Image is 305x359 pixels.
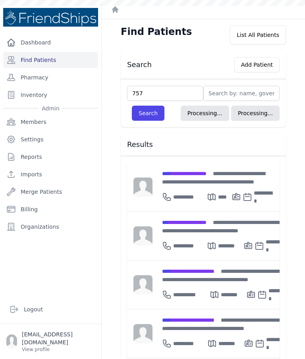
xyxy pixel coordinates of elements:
button: Search [132,106,164,121]
a: [EMAIL_ADDRESS][DOMAIN_NAME] View profile [6,330,95,353]
a: Find Patients [3,52,98,68]
a: Merge Patients [3,184,98,200]
a: Organizations [3,219,98,235]
a: Logout [6,301,95,317]
button: Add Patient [234,57,280,72]
a: Members [3,114,98,130]
img: person-242608b1a05df3501eefc295dc1bc67a.jpg [133,324,152,343]
h3: Search [127,60,152,69]
p: [EMAIL_ADDRESS][DOMAIN_NAME] [22,330,95,346]
a: Billing [3,201,98,217]
p: View profile [22,346,95,353]
a: Imports [3,166,98,182]
a: Dashboard [3,35,98,50]
a: Pharmacy [3,69,98,85]
button: Processing... [231,106,280,121]
h1: Find Patients [121,25,192,38]
input: Search by: name, government id or phone [203,86,280,101]
input: Find by: id [127,86,203,101]
img: Medical Missions EMR [3,8,98,27]
div: List All Patients [230,25,286,44]
img: person-242608b1a05df3501eefc295dc1bc67a.jpg [133,275,152,294]
h3: Results [127,140,280,149]
a: Inventory [3,87,98,103]
a: Settings [3,131,98,147]
img: person-242608b1a05df3501eefc295dc1bc67a.jpg [133,226,152,245]
a: Reports [3,149,98,165]
img: person-242608b1a05df3501eefc295dc1bc67a.jpg [133,178,152,197]
span: Admin [39,104,63,112]
button: Processing... [181,106,229,121]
